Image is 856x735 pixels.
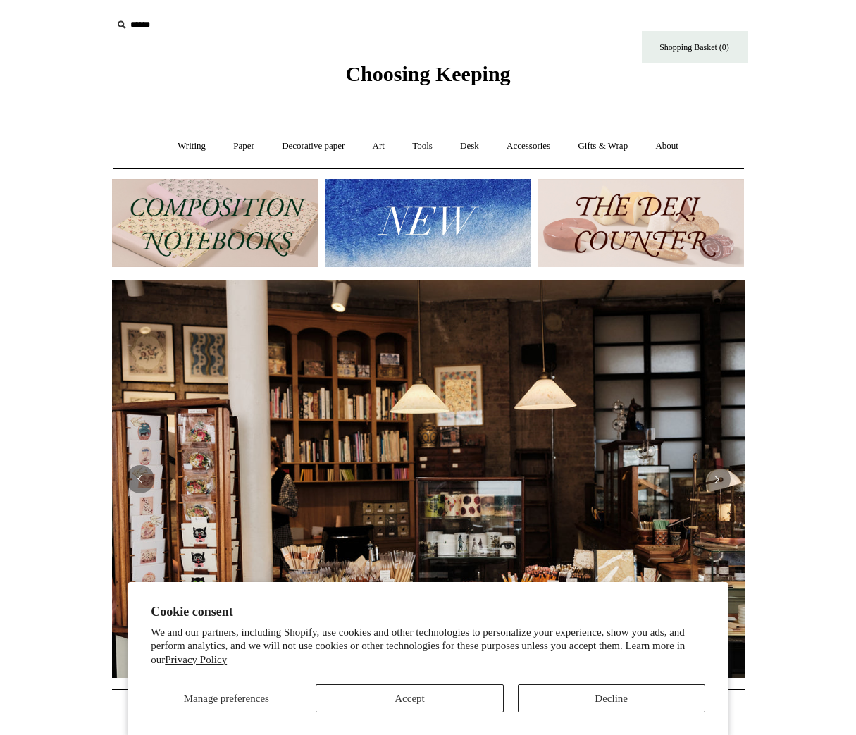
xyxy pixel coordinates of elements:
[151,684,302,712] button: Manage preferences
[447,128,492,165] a: Desk
[345,62,510,85] span: Choosing Keeping
[518,684,705,712] button: Decline
[360,128,397,165] a: Art
[165,654,227,665] a: Privacy Policy
[126,465,154,493] button: Previous
[494,128,563,165] a: Accessories
[399,128,445,165] a: Tools
[165,128,218,165] a: Writing
[184,693,269,704] span: Manage preferences
[643,128,691,165] a: About
[112,179,318,267] img: 202302 Composition ledgers.jpg__PID:69722ee6-fa44-49dd-a067-31375e5d54ec
[325,179,531,267] img: New.jpg__PID:f73bdf93-380a-4a35-bcfe-7823039498e1
[112,280,745,678] img: 20250131 INSIDE OF THE SHOP.jpg__PID:b9484a69-a10a-4bde-9e8d-1408d3d5e6ad
[269,128,357,165] a: Decorative paper
[151,605,705,619] h2: Cookie consent
[642,31,748,63] a: Shopping Basket (0)
[345,73,510,83] a: Choosing Keeping
[316,684,503,712] button: Accept
[538,179,744,267] img: The Deli Counter
[151,626,705,667] p: We and our partners, including Shopify, use cookies and other technologies to personalize your ex...
[702,465,731,493] button: Next
[565,128,640,165] a: Gifts & Wrap
[221,128,267,165] a: Paper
